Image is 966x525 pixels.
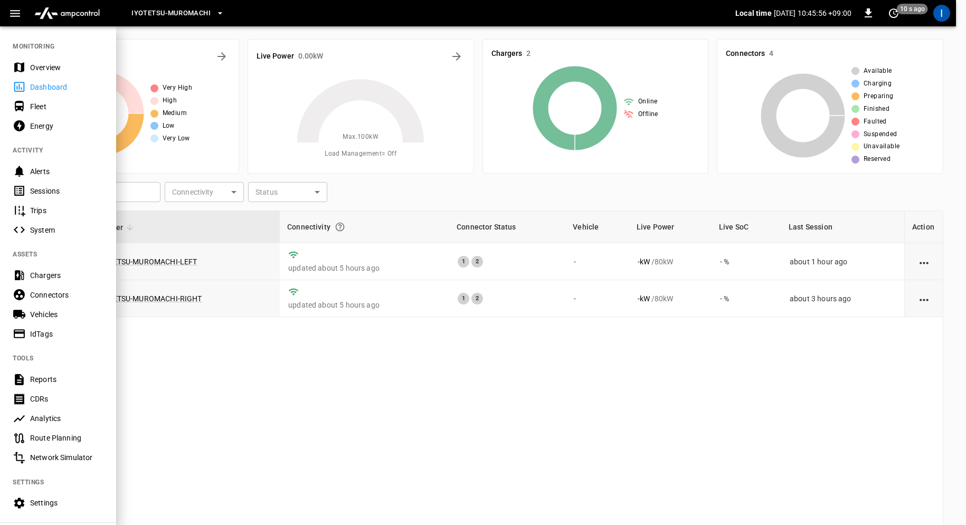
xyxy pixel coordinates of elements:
p: [DATE] 10:45:56 +09:00 [774,8,851,18]
div: Overview [30,62,103,73]
div: System [30,225,103,235]
img: ampcontrol.io logo [30,3,104,23]
button: set refresh interval [885,5,902,22]
div: Sessions [30,186,103,196]
div: Trips [30,205,103,216]
div: Network Simulator [30,452,103,463]
div: Dashboard [30,82,103,92]
span: Iyotetsu-Muromachi [131,7,211,20]
div: Vehicles [30,309,103,320]
div: CDRs [30,394,103,404]
div: Route Planning [30,433,103,443]
div: IdTags [30,329,103,339]
div: Alerts [30,166,103,177]
p: Local time [735,8,772,18]
div: Settings [30,498,103,508]
div: profile-icon [933,5,950,22]
div: Energy [30,121,103,131]
div: Analytics [30,413,103,424]
div: Reports [30,374,103,385]
span: 10 s ago [897,4,928,14]
div: Fleet [30,101,103,112]
div: Connectors [30,290,103,300]
div: Chargers [30,270,103,281]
